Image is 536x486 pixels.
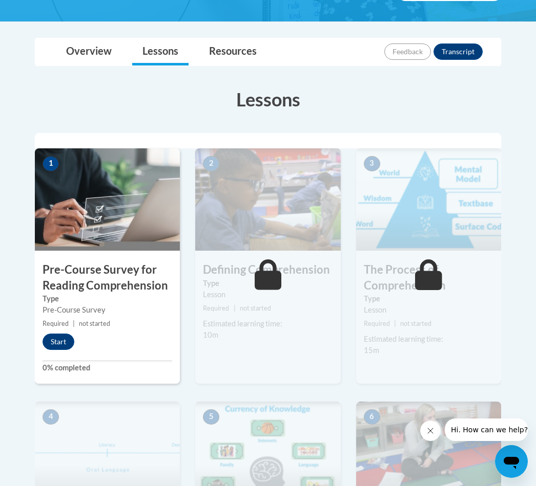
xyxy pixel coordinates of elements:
span: 2 [203,156,219,171]
span: 6 [364,409,380,425]
span: 1 [43,156,59,171]
span: Required [43,320,69,327]
img: Course Image [35,148,180,251]
h3: Lessons [35,86,501,112]
button: Transcript [434,43,483,60]
label: 0% completed [43,362,172,373]
button: Start [43,334,74,350]
span: not started [79,320,110,327]
span: 5 [203,409,219,425]
span: Required [364,320,390,327]
span: not started [240,304,271,312]
div: Pre-Course Survey [43,304,172,316]
iframe: Button to launch messaging window [495,445,528,478]
h3: Defining Comprehension [195,262,340,278]
a: Lessons [132,38,189,65]
iframe: Close message [420,421,441,441]
span: 15m [364,346,379,355]
button: Feedback [384,43,431,60]
div: Lesson [203,289,333,300]
span: 4 [43,409,59,425]
div: Estimated learning time: [203,318,333,329]
span: | [73,320,75,327]
div: Estimated learning time: [364,334,493,345]
div: Lesson [364,304,493,316]
span: Required [203,304,229,312]
h3: Pre-Course Survey for Reading Comprehension [35,262,180,294]
span: 3 [364,156,380,171]
label: Type [203,278,333,289]
img: Course Image [356,148,501,251]
h3: The Process of Comprehension [356,262,501,294]
span: | [394,320,396,327]
span: not started [400,320,431,327]
label: Type [364,293,493,304]
label: Type [43,293,172,304]
iframe: Message from company [445,418,528,441]
span: 10m [203,330,218,339]
a: Overview [56,38,122,65]
a: Resources [199,38,267,65]
img: Course Image [195,148,340,251]
span: | [234,304,236,312]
